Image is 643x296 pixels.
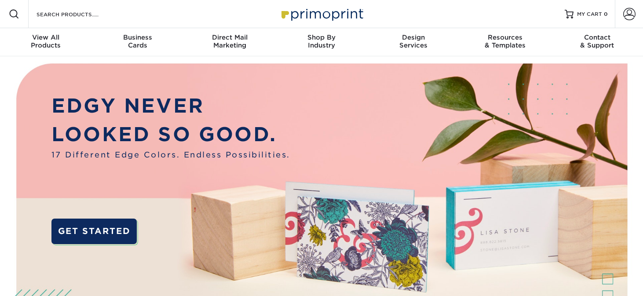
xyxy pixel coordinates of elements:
[92,33,184,49] div: Cards
[551,33,643,49] div: & Support
[51,149,290,161] span: 17 Different Edge Colors. Endless Possibilities.
[92,33,184,41] span: Business
[278,4,365,23] img: Primoprint
[184,33,276,41] span: Direct Mail
[367,33,459,41] span: Design
[604,11,608,17] span: 0
[36,9,121,19] input: SEARCH PRODUCTS.....
[551,33,643,41] span: Contact
[577,11,602,18] span: MY CART
[459,33,551,49] div: & Templates
[51,219,137,244] a: GET STARTED
[276,33,368,49] div: Industry
[51,120,290,149] p: LOOKED SO GOOD.
[92,28,184,56] a: BusinessCards
[276,28,368,56] a: Shop ByIndustry
[51,91,290,121] p: EDGY NEVER
[184,28,276,56] a: Direct MailMarketing
[551,28,643,56] a: Contact& Support
[276,33,368,41] span: Shop By
[367,33,459,49] div: Services
[184,33,276,49] div: Marketing
[459,28,551,56] a: Resources& Templates
[367,28,459,56] a: DesignServices
[459,33,551,41] span: Resources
